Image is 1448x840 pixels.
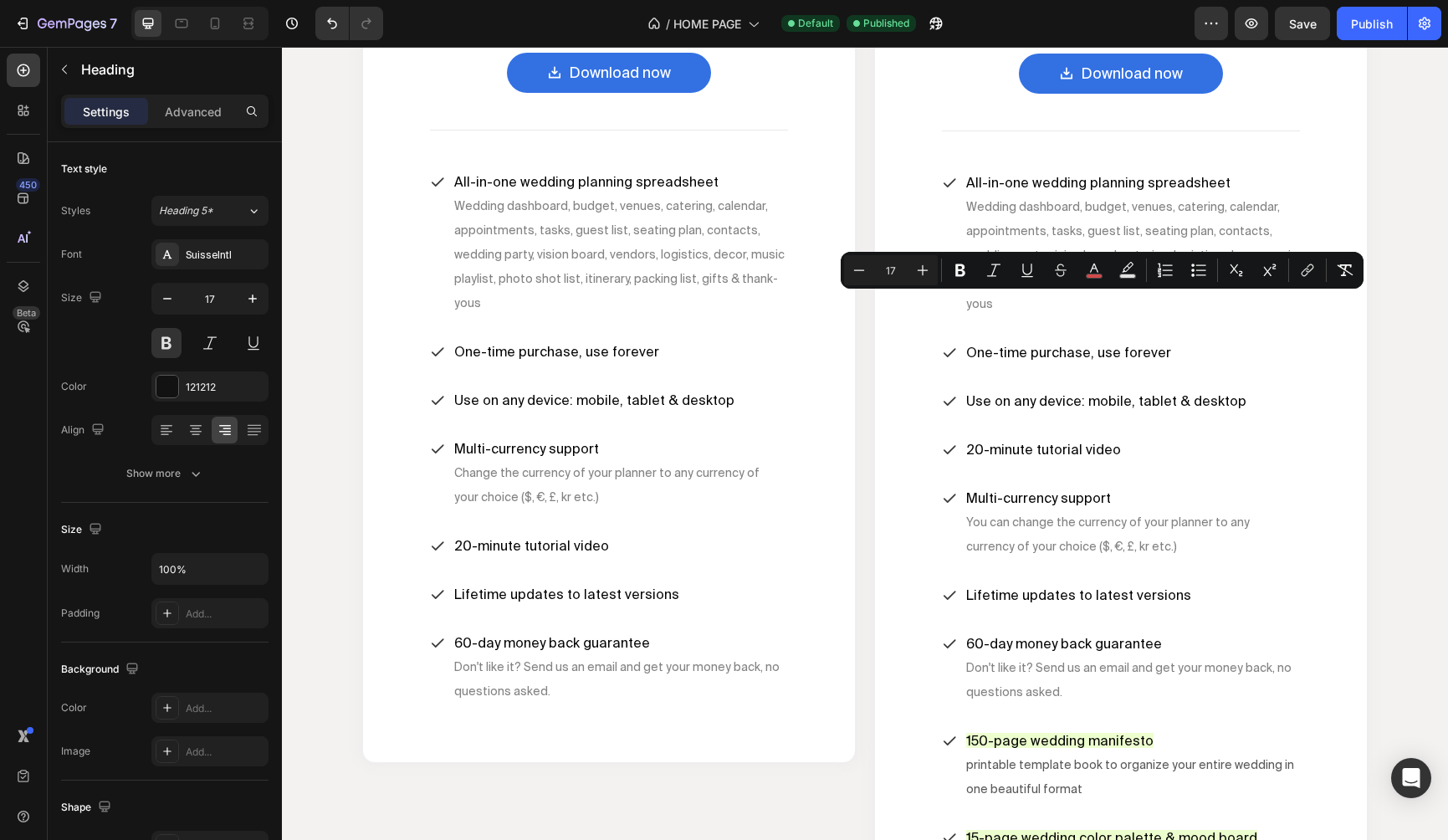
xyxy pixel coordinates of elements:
div: Editor contextual toolbar [841,252,1364,289]
span: You can change the currency of your planner to any currency of your choice ($, €, £, kr etc.) [684,469,968,506]
div: Size [61,287,105,310]
span: Multi-currency support [684,443,829,458]
div: Beta [13,306,40,320]
span: 60-day money back guarantee [684,589,880,604]
div: Undo/Redo [315,7,383,40]
button: Save [1275,7,1330,40]
span: printable template book to organize your entire wedding in one beautiful format [684,711,1012,749]
span: 20-minute tutorial video [684,395,839,410]
div: Add... [186,701,264,716]
iframe: Design area [282,47,1448,840]
p: 7 [110,13,117,33]
div: Add... [186,745,264,760]
p: Settings [83,103,130,120]
div: Publish [1351,15,1393,33]
span: 150-page wedding manifesto [684,686,872,701]
button: Show more [61,458,269,489]
div: Color [61,379,87,394]
div: 121212 [186,380,264,395]
button: 7 [7,7,125,40]
span: Heading 5* [159,203,213,218]
div: Width [61,561,89,576]
div: Shape [61,796,115,819]
span: All-in-one wedding planning spreadsheet [684,128,949,143]
div: Styles [61,203,90,218]
button: Publish [1337,7,1407,40]
p: Advanced [165,103,222,120]
div: Add... [186,607,264,622]
span: Save [1289,17,1317,31]
button: Heading 5* [151,196,269,226]
div: Image [61,744,90,759]
div: Align [61,419,108,442]
div: Open Intercom Messenger [1391,758,1431,798]
div: Show more [126,465,204,482]
div: Color [61,700,87,715]
div: Padding [61,606,100,621]
p: Heading [81,59,262,79]
div: Size [61,519,105,541]
span: One-time purchase, use forever [684,298,889,313]
div: Text style [61,161,107,177]
span: Default [798,16,833,31]
div: 450 [16,178,40,192]
span: Use on any device: mobile, tablet & desktop [684,346,964,361]
div: Font [61,247,82,262]
div: Background [61,658,142,681]
span: Published [863,16,909,31]
span: / [666,15,670,33]
div: SuisseIntl [186,248,264,263]
span: Wedding dashboard, budget, venues, catering, calendar, appointments, tasks, guest list, seating p... [684,153,1016,264]
span: 15-page wedding color palette & mood board [684,783,975,798]
span: HOME PAGE [673,15,741,33]
span: Don't like it? Send us an email and get your money back, no questions asked. [684,614,1010,652]
span: Lifetime updates to latest versions [684,540,909,556]
input: Auto [152,554,268,584]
